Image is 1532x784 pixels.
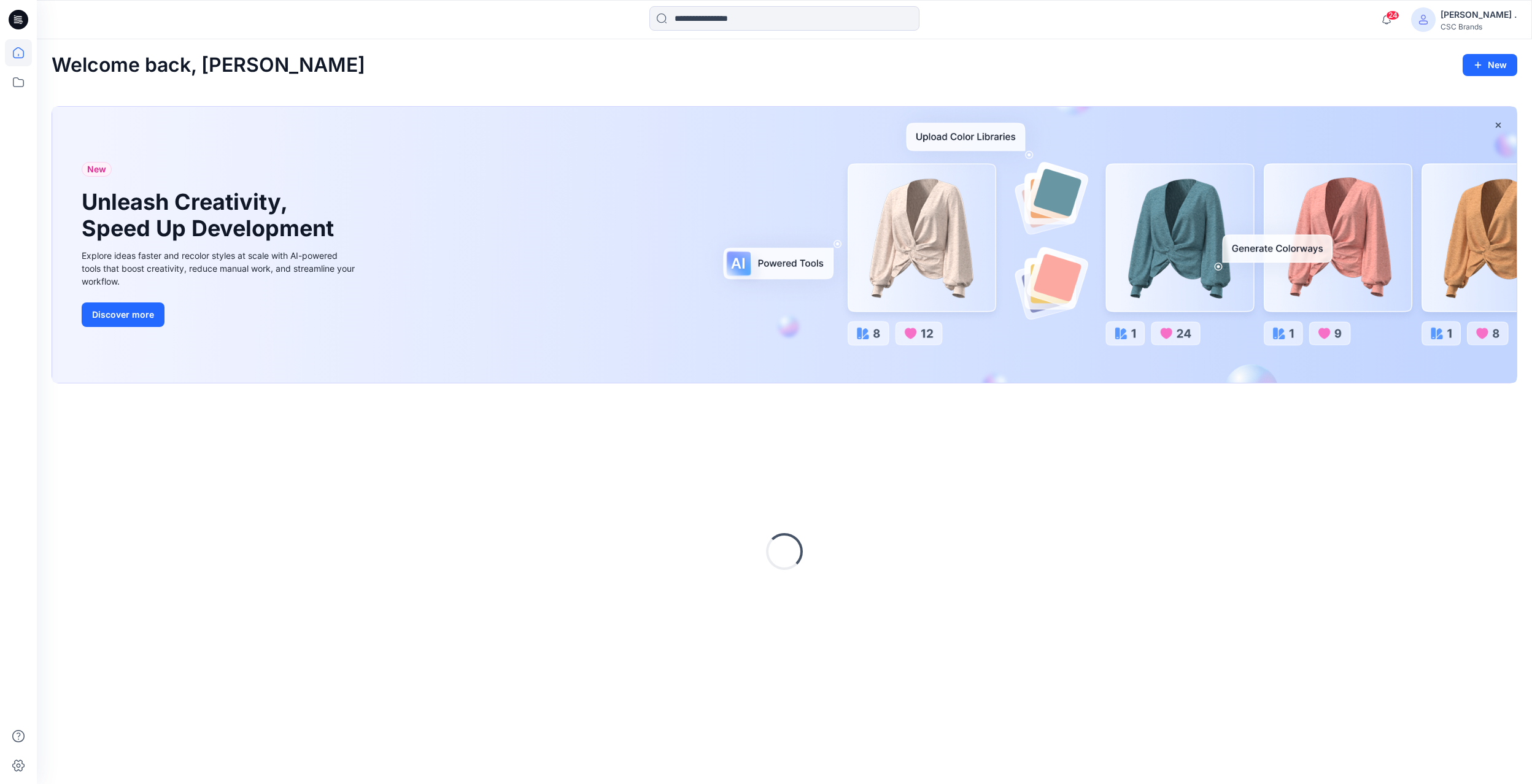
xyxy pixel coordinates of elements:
button: New [1463,54,1517,76]
span: New [87,162,106,177]
h2: Welcome back, [PERSON_NAME] [52,54,365,77]
svg: avatar [1418,15,1428,25]
div: [PERSON_NAME] . [1441,7,1517,22]
button: Discover more [82,302,164,327]
div: Explore ideas faster and recolor styles at scale with AI-powered tools that boost creativity, red... [82,249,358,288]
div: CSC Brands [1441,22,1517,31]
span: 24 [1386,10,1399,20]
a: Discover more [82,302,358,327]
h1: Unleash Creativity, Speed Up Development [82,189,339,242]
